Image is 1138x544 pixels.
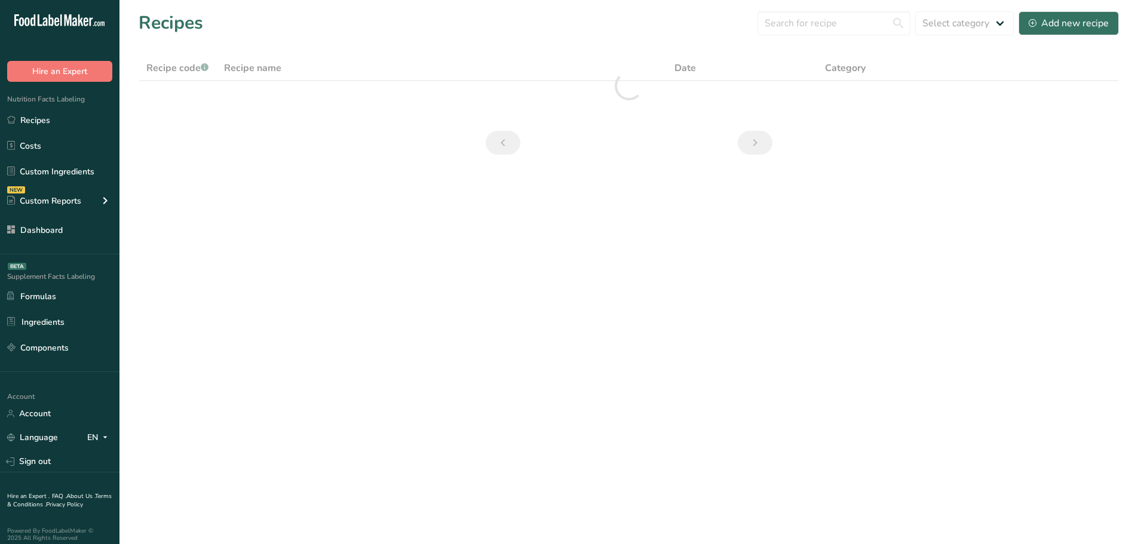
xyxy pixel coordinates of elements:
[7,61,112,82] button: Hire an Expert
[7,186,25,193] div: NEW
[66,492,95,500] a: About Us .
[757,11,910,35] input: Search for recipe
[1019,11,1119,35] button: Add new recipe
[1029,16,1109,30] div: Add new recipe
[8,263,26,270] div: BETA
[7,492,112,509] a: Terms & Conditions .
[486,131,520,155] a: Previous page
[7,527,112,542] div: Powered By FoodLabelMaker © 2025 All Rights Reserved
[7,195,81,207] div: Custom Reports
[52,492,66,500] a: FAQ .
[738,131,772,155] a: Next page
[139,10,203,36] h1: Recipes
[46,500,83,509] a: Privacy Policy
[7,427,58,448] a: Language
[7,492,50,500] a: Hire an Expert .
[87,431,112,445] div: EN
